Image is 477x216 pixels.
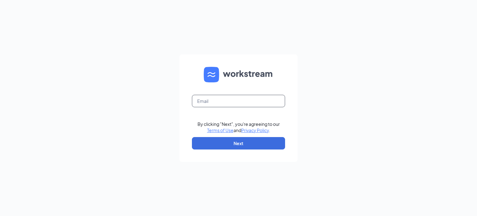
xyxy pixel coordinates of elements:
[192,137,285,149] button: Next
[198,121,280,133] div: By clicking "Next", you're agreeing to our and .
[207,127,234,133] a: Terms of Use
[204,67,273,82] img: WS logo and Workstream text
[192,95,285,107] input: Email
[241,127,269,133] a: Privacy Policy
